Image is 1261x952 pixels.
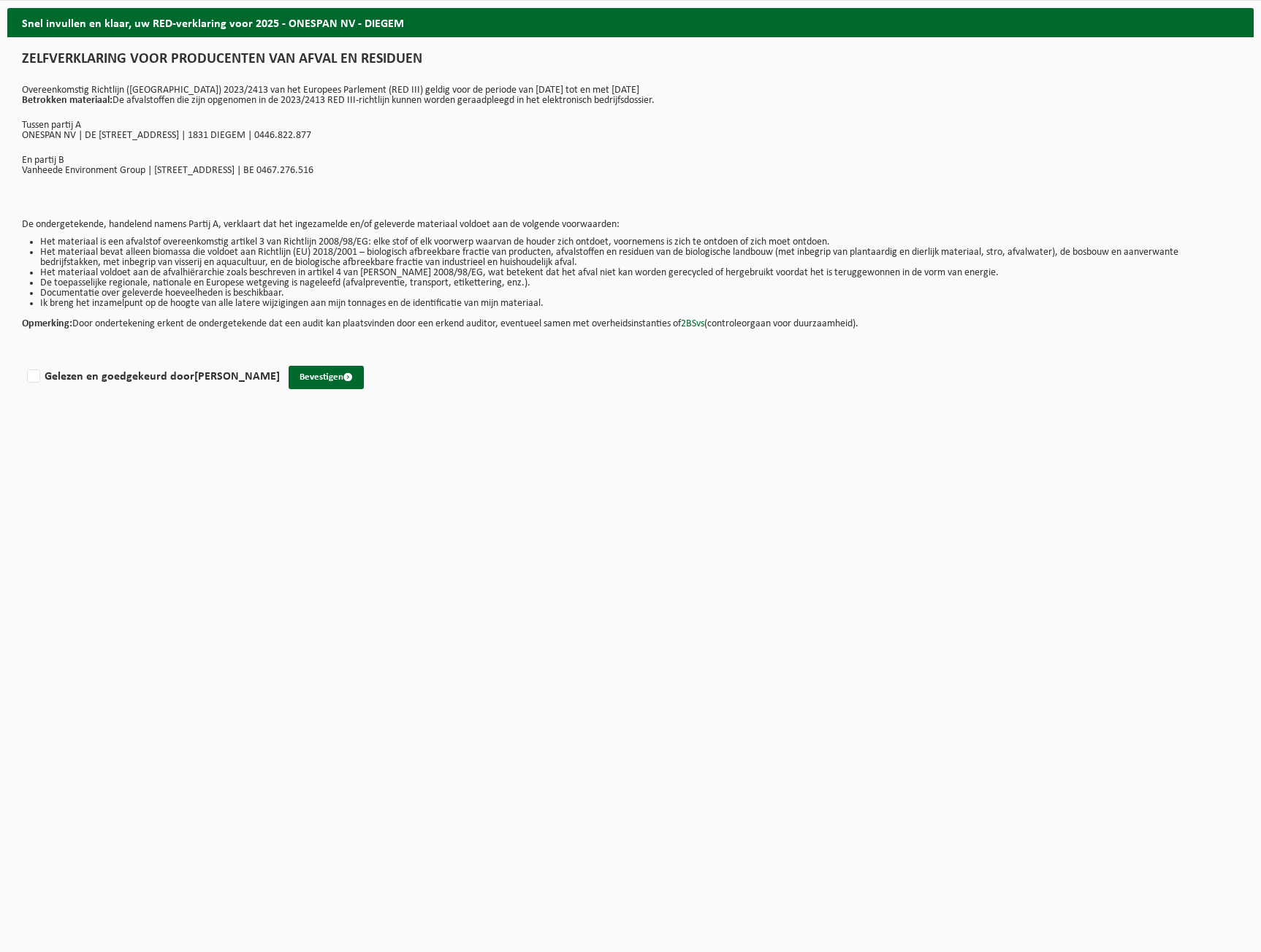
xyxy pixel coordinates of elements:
[289,366,364,389] button: Bevestigen
[22,166,1239,176] p: Vanheede Environment Group | [STREET_ADDRESS] | BE 0467.276.516
[24,366,280,388] label: Gelezen en goedgekeurd door
[40,278,1239,288] li: De toepasselijke regionale, nationale en Europese wetgeving is nageleefd (afvalpreventie, transpo...
[22,318,72,329] strong: Opmerking:
[22,85,1239,106] p: Overeenkomstig Richtlijn ([GEOGRAPHIC_DATA]) 2023/2413 van het Europees Parlement (RED III) geldi...
[40,268,1239,278] li: Het materiaal voldoet aan de afvalhiërarchie zoals beschreven in artikel 4 van [PERSON_NAME] 2008...
[7,8,1254,37] h2: Snel invullen en klaar, uw RED-verklaring voor 2025 - ONESPAN NV - DIEGEM
[22,220,1239,230] p: De ondergetekende, handelend namens Partij A, verklaart dat het ingezamelde en/of geleverde mater...
[22,95,113,106] strong: Betrokken materiaal:
[22,156,1239,166] p: En partij B
[194,371,280,383] strong: [PERSON_NAME]
[681,318,704,329] a: 2BSvs
[22,309,1239,329] p: Door ondertekening erkent de ondergetekende dat een audit kan plaatsvinden door een erkend audito...
[40,299,1239,309] li: Ik breng het inzamelpunt op de hoogte van alle latere wijzigingen aan mijn tonnages en de identif...
[22,120,1239,131] p: Tussen partij A
[40,247,1239,268] li: Het materiaal bevat alleen biomassa die voldoet aan Richtlijn (EU) 2018/2001 – biologisch afbreek...
[40,237,1239,247] li: Het materiaal is een afvalstof overeenkomstig artikel 3 van Richtlijn 2008/98/EG: elke stof of el...
[40,288,1239,299] li: Documentatie over geleverde hoeveelheden is beschikbaar.
[22,131,1239,141] p: ONESPAN NV | DE [STREET_ADDRESS] | 1831 DIEGEM | 0446.822.877
[22,52,1239,74] h1: ZELFVERKLARING VOOR PRODUCENTEN VAN AFVAL EN RESIDUEN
